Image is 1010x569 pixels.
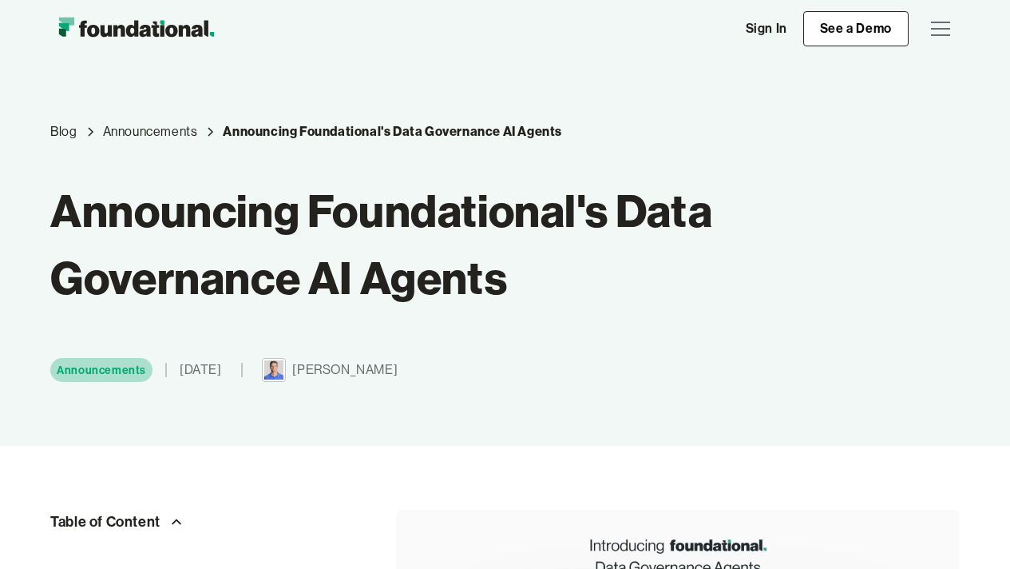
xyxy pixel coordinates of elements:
[803,11,909,46] a: See a Demo
[180,360,222,380] div: [DATE]
[50,358,152,382] a: Category
[292,360,398,380] div: [PERSON_NAME]
[50,13,222,45] a: home
[103,121,198,142] div: Announcements
[730,12,803,46] a: Sign In
[50,177,868,312] h1: Announcing Foundational's Data Governance AI Agents
[50,13,222,45] img: Foundational Logo
[50,121,77,142] a: Blog
[57,361,146,379] div: Announcements
[223,121,562,142] div: Announcing Foundational's Data Governance AI Agents
[167,512,186,531] img: Arrow
[50,510,160,534] div: Table of Content
[921,10,960,48] div: menu
[103,121,198,142] a: Category
[223,121,562,142] a: Current blog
